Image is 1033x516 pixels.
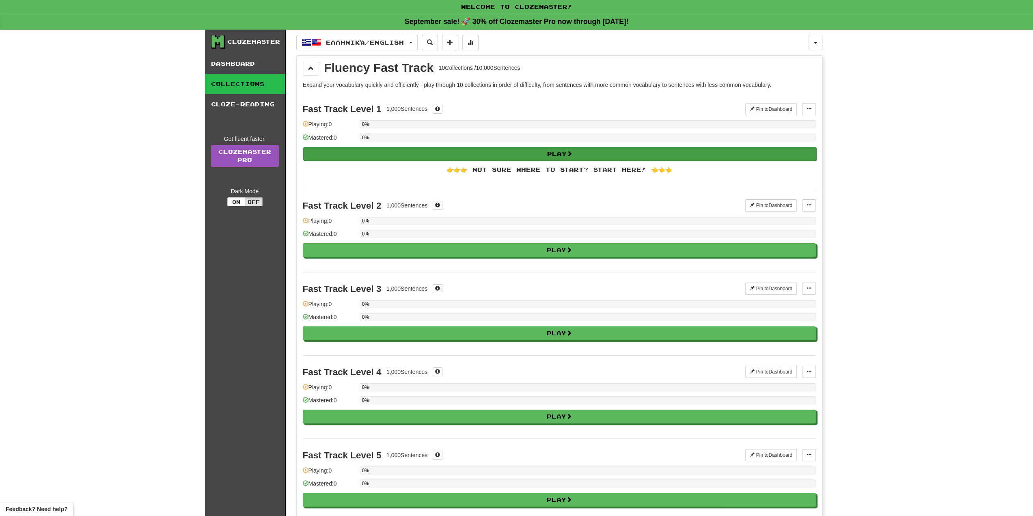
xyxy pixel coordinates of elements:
button: Pin toDashboard [745,449,797,461]
span: Open feedback widget [6,505,67,513]
button: Play [303,326,816,340]
button: Pin toDashboard [745,199,797,212]
div: 1,000 Sentences [386,368,427,376]
div: Mastered: 0 [303,230,356,243]
button: Pin toDashboard [745,103,797,115]
button: Ελληνικά/English [296,35,418,50]
button: Pin toDashboard [745,283,797,295]
button: More stats [462,35,479,50]
div: Fast Track Level 1 [303,104,382,114]
button: Play [303,243,816,257]
div: Mastered: 0 [303,313,356,326]
button: Pin toDashboard [745,366,797,378]
div: 👉👉👉 Not sure where to start? Start here! 👈👈👈 [303,166,816,174]
button: Play [303,493,816,507]
div: Fast Track Level 4 [303,367,382,377]
div: Playing: 0 [303,300,356,313]
div: Fast Track Level 3 [303,284,382,294]
div: Fast Track Level 5 [303,450,382,460]
div: Clozemaster [227,38,280,46]
div: Get fluent faster. [211,135,279,143]
div: 10 Collections / 10,000 Sentences [439,64,520,72]
div: Fast Track Level 2 [303,201,382,211]
button: Add sentence to collection [442,35,458,50]
div: Mastered: 0 [303,134,356,147]
div: Playing: 0 [303,120,356,134]
div: Mastered: 0 [303,479,356,493]
div: Playing: 0 [303,217,356,230]
p: Expand your vocabulary quickly and efficiently - play through 10 collections in order of difficul... [303,81,816,89]
button: Off [245,197,263,206]
a: Dashboard [205,54,285,74]
div: 1,000 Sentences [386,105,427,113]
button: Play [303,410,816,423]
a: Collections [205,74,285,94]
button: Play [303,147,816,161]
a: Cloze-Reading [205,94,285,114]
strong: September sale! 🚀 30% off Clozemaster Pro now through [DATE]! [405,17,629,26]
a: ClozemasterPro [211,145,279,167]
div: Fluency Fast Track [324,62,433,74]
div: 1,000 Sentences [386,285,427,293]
div: 1,000 Sentences [386,201,427,209]
div: 1,000 Sentences [386,451,427,459]
div: Playing: 0 [303,466,356,480]
div: Dark Mode [211,187,279,195]
div: Playing: 0 [303,383,356,397]
div: Mastered: 0 [303,396,356,410]
button: Search sentences [422,35,438,50]
span: Ελληνικά / English [326,39,404,46]
button: On [227,197,245,206]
